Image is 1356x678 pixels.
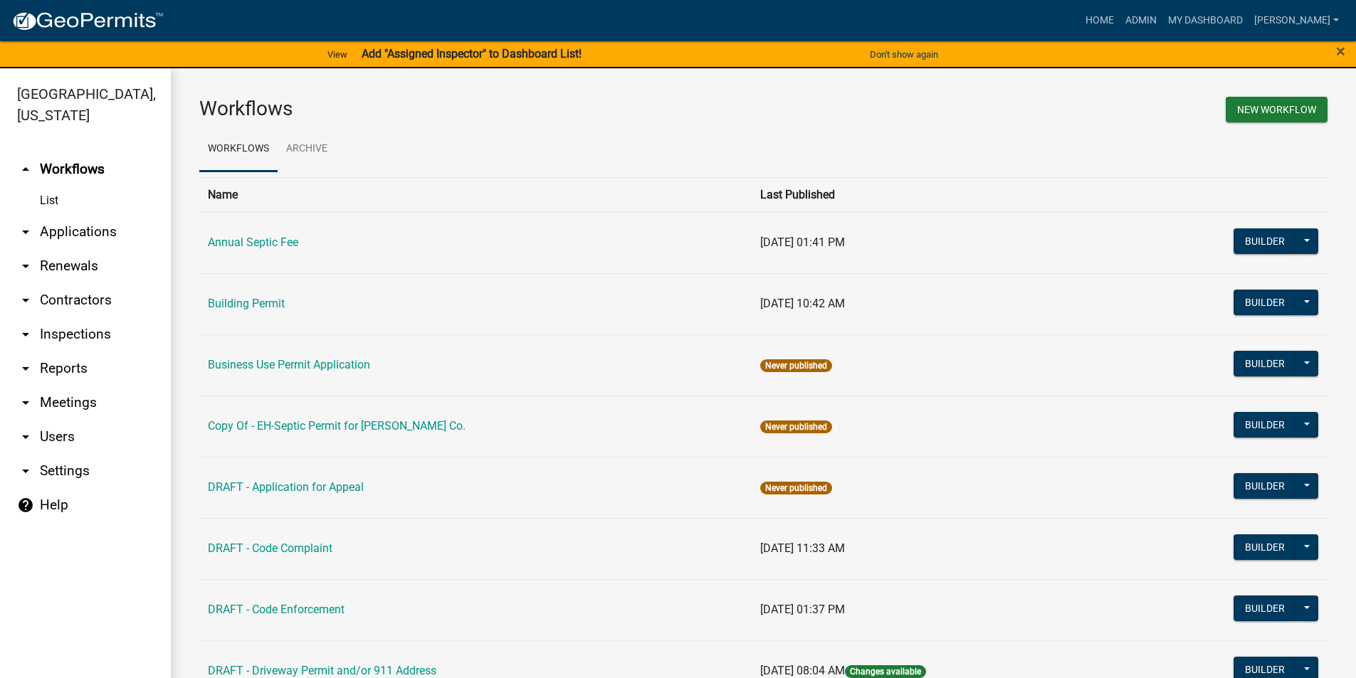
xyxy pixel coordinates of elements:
th: Name [199,177,752,212]
a: [PERSON_NAME] [1249,7,1345,34]
a: DRAFT - Driveway Permit and/or 911 Address [208,664,436,677]
a: Copy Of - EH-Septic Permit for [PERSON_NAME] Co. [208,419,466,433]
i: arrow_drop_down [17,326,34,343]
span: × [1336,41,1345,61]
h3: Workflows [199,97,753,121]
a: Business Use Permit Application [208,358,370,371]
a: Annual Septic Fee [208,235,298,249]
span: [DATE] 11:33 AM [760,541,845,555]
a: DRAFT - Application for Appeal [208,480,364,494]
span: Never published [760,482,832,494]
a: Home [1080,7,1120,34]
i: arrow_drop_down [17,360,34,377]
span: [DATE] 10:42 AM [760,297,845,310]
i: arrow_drop_down [17,394,34,411]
span: [DATE] 01:37 PM [760,603,845,616]
a: DRAFT - Code Complaint [208,541,332,555]
button: Builder [1234,412,1296,438]
button: Builder [1234,290,1296,315]
span: Changes available [845,665,926,678]
i: arrow_drop_down [17,462,34,480]
button: Builder [1234,351,1296,376]
i: arrow_drop_down [17,292,34,309]
i: arrow_drop_up [17,161,34,178]
span: [DATE] 08:04 AM [760,664,845,677]
span: Never published [760,420,832,433]
button: Builder [1234,473,1296,499]
a: View [322,43,353,66]
button: Builder [1234,595,1296,621]
button: Don't show again [864,43,944,66]
i: help [17,497,34,514]
button: Builder [1234,228,1296,254]
button: Close [1336,43,1345,60]
a: Building Permit [208,297,285,310]
a: Archive [278,127,336,172]
span: Never published [760,359,832,372]
i: arrow_drop_down [17,223,34,240]
th: Last Published [752,177,1120,212]
button: New Workflow [1226,97,1328,122]
a: DRAFT - Code Enforcement [208,603,345,616]
a: Workflows [199,127,278,172]
a: Admin [1120,7,1162,34]
span: [DATE] 01:41 PM [760,235,845,249]
i: arrow_drop_down [17,258,34,275]
a: My Dashboard [1162,7,1249,34]
button: Builder [1234,534,1296,560]
strong: Add "Assigned Inspector" to Dashboard List! [362,47,582,60]
i: arrow_drop_down [17,428,34,445]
